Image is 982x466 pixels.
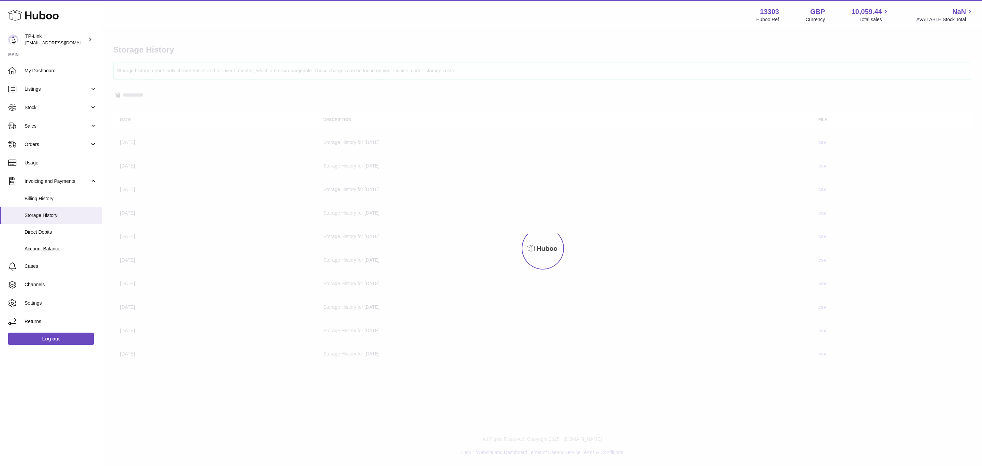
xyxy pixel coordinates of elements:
span: Stock [25,104,90,111]
span: Returns [25,318,97,325]
span: Orders [25,141,90,148]
span: Settings [25,300,97,306]
span: AVAILABLE Stock Total [916,16,974,23]
span: Total sales [859,16,890,23]
span: Usage [25,160,97,166]
span: [EMAIL_ADDRESS][DOMAIN_NAME] [25,40,100,45]
span: My Dashboard [25,68,97,74]
span: Sales [25,123,90,129]
span: Invoicing and Payments [25,178,90,185]
span: Storage History [25,212,97,219]
div: TP-Link [25,33,87,46]
img: internalAdmin-13303@internal.huboo.com [8,34,18,45]
strong: GBP [810,7,825,16]
span: Account Balance [25,246,97,252]
div: Huboo Ref [756,16,779,23]
span: Channels [25,281,97,288]
a: Log out [8,333,94,345]
span: 10,059.44 [851,7,882,16]
span: Direct Debits [25,229,97,235]
span: Cases [25,263,97,270]
div: Currency [806,16,825,23]
span: Listings [25,86,90,92]
span: Billing History [25,195,97,202]
strong: 13303 [760,7,779,16]
a: 10,059.44 Total sales [851,7,890,23]
span: NaN [952,7,966,16]
a: NaN AVAILABLE Stock Total [916,7,974,23]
